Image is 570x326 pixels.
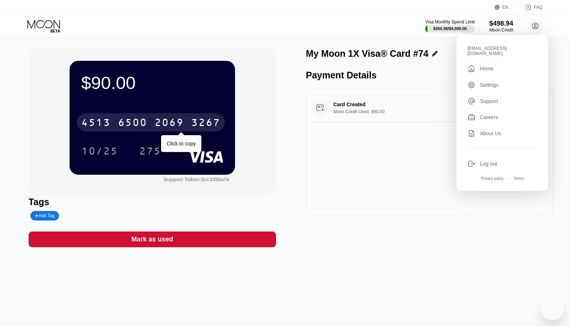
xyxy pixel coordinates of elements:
[467,64,476,73] div: 
[489,20,513,27] div: $498.94
[480,114,498,120] div: Careers
[81,73,223,93] div: $90.00
[139,146,161,158] div: 275
[480,82,499,88] div: Settings
[467,129,537,137] div: About Us
[81,118,111,129] div: 4513
[306,70,554,81] div: Payment Details
[480,130,501,136] div: About Us
[534,5,543,10] div: FAQ
[514,177,524,181] div: Terms
[163,177,229,182] div: Support Token: 3cc3350a7e
[134,142,167,160] div: 275
[425,19,474,33] div: Visa Monthly Spend Limit$350.38/$4,000.00
[163,177,229,182] div: Support Token:3cc3350a7e
[502,5,508,10] div: EN
[481,177,503,181] div: Privacy policy
[77,113,225,131] div: 4513650020693267
[541,297,564,320] iframe: Кнопка запуска окна обмена сообщениями
[495,4,517,11] div: EN
[425,19,474,25] div: Visa Monthly Spend Limit
[154,118,184,129] div: 2069
[467,64,537,73] div: Home
[467,113,537,121] div: Careers
[76,142,123,160] div: 10/25
[29,197,276,207] div: Tags
[118,118,147,129] div: 6500
[467,160,537,168] div: Log out
[131,235,173,244] div: Mark as used
[167,141,195,147] div: Click to copy
[30,211,59,221] div: Add Tag
[81,146,118,158] div: 10/25
[489,20,513,33] div: $498.94Moon Credit
[480,66,493,71] div: Home
[433,26,467,31] div: $350.38 / $4,000.00
[489,27,513,33] div: Moon Credit
[480,98,498,104] div: Support
[480,161,497,167] div: Log out
[29,231,276,247] div: Mark as used
[306,48,429,59] div: My Moon 1X Visa® Card #74
[467,81,537,89] div: Settings
[191,118,220,129] div: 3267
[467,97,537,105] div: Support
[517,4,543,11] div: FAQ
[35,213,55,218] div: Add Tag
[467,46,537,56] div: [EMAIL_ADDRESS][DOMAIN_NAME]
